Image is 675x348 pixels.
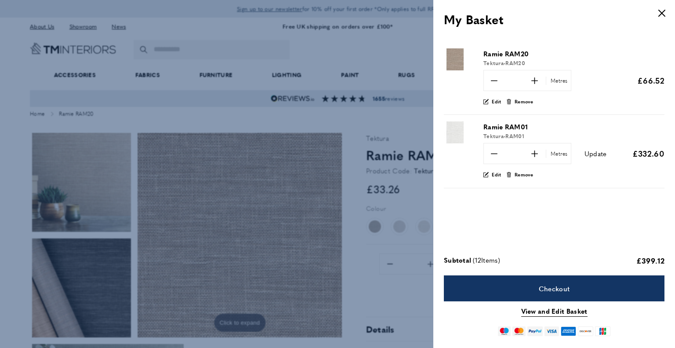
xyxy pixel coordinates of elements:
button: Remove product "Ramie RAM20" from cart [506,98,533,106]
a: Product "Ramie RAM01" [444,121,477,146]
img: maestro [498,326,511,336]
a: Edit product "Ramie RAM01" [483,171,501,179]
a: Edit product "Ramie RAM20" [483,98,501,106]
span: £399.12 [636,255,664,266]
span: Subtotal [444,255,471,266]
img: jcb [595,326,610,336]
img: mastercard [512,326,525,336]
span: Edit [492,171,501,179]
span: Metres [551,77,568,84]
a: Product "Ramie RAM20" [444,48,477,73]
span: Metres [551,150,568,158]
img: american-express [561,326,576,336]
span: £66.52 [637,75,664,86]
span: Edit [492,98,501,106]
a: View and Edit Basket [521,306,588,317]
img: visa [544,326,559,336]
span: 12 [475,255,481,264]
button: Close panel [653,4,671,22]
span: Remove [515,171,533,179]
span: Tektura-RAM01 [483,132,524,140]
span: Ramie RAM01 [483,121,528,132]
span: ( Items) [473,255,500,266]
span: Remove [515,98,533,106]
a: Checkout [444,275,664,301]
h3: My Basket [444,11,664,28]
span: £332.60 [632,148,664,159]
button: Update [584,148,607,159]
span: Ramie RAM20 [483,48,529,59]
span: Update [584,149,607,158]
img: paypal [527,326,543,336]
img: discover [578,326,593,336]
span: Tektura-RAM20 [483,59,525,67]
button: Remove product "Ramie RAM01" from cart [506,171,533,179]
